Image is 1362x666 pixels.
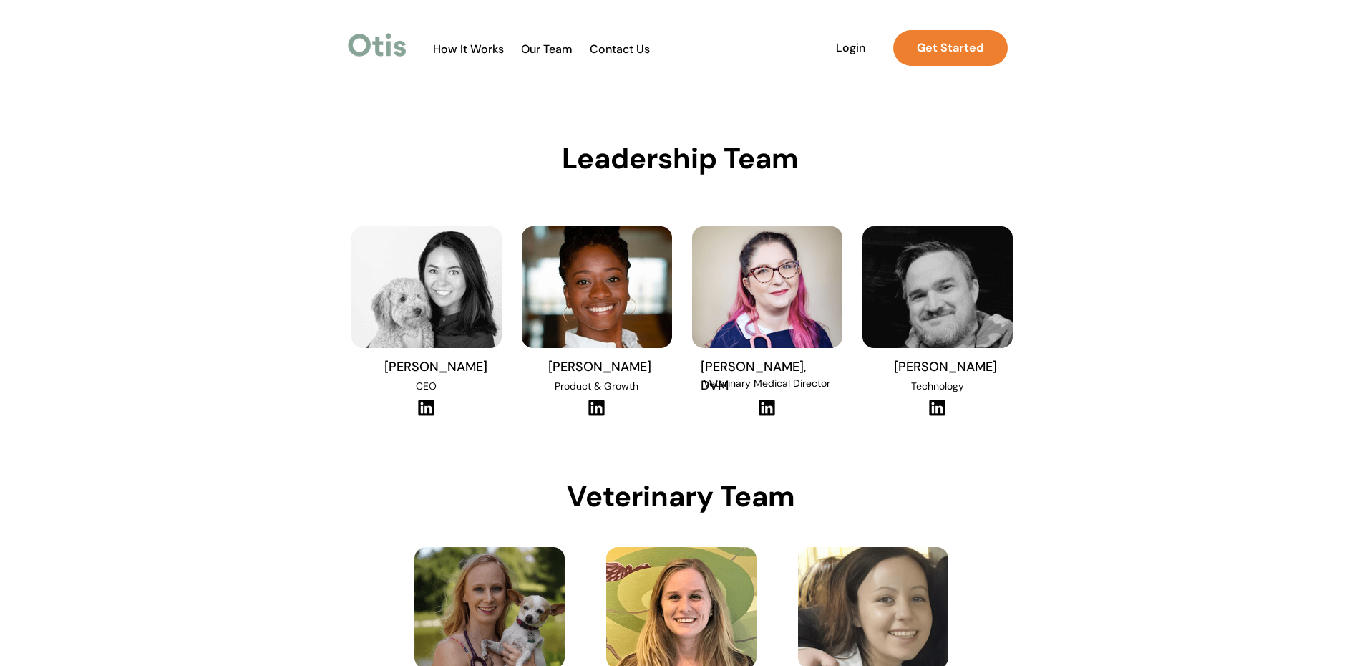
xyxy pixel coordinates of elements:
a: Contact Us [583,42,658,57]
span: Our Team [512,42,582,56]
span: Contact Us [583,42,658,56]
span: Technology [911,380,964,392]
a: Our Team [512,42,582,57]
span: [PERSON_NAME] [384,358,487,375]
span: CEO [416,380,437,392]
span: Login [818,41,884,54]
span: Product & Growth [555,380,638,392]
strong: Get Started [917,40,983,55]
a: Login [818,30,884,66]
a: How It Works [426,42,511,57]
span: Leadership Team [562,140,799,177]
span: How It Works [426,42,511,56]
a: Get Started [893,30,1008,66]
span: [PERSON_NAME], DVM [701,358,807,394]
span: Veterinary Medical Director [704,377,830,390]
span: Veterinary Team [567,478,795,515]
span: [PERSON_NAME] [548,358,651,375]
span: [PERSON_NAME] [894,358,997,375]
